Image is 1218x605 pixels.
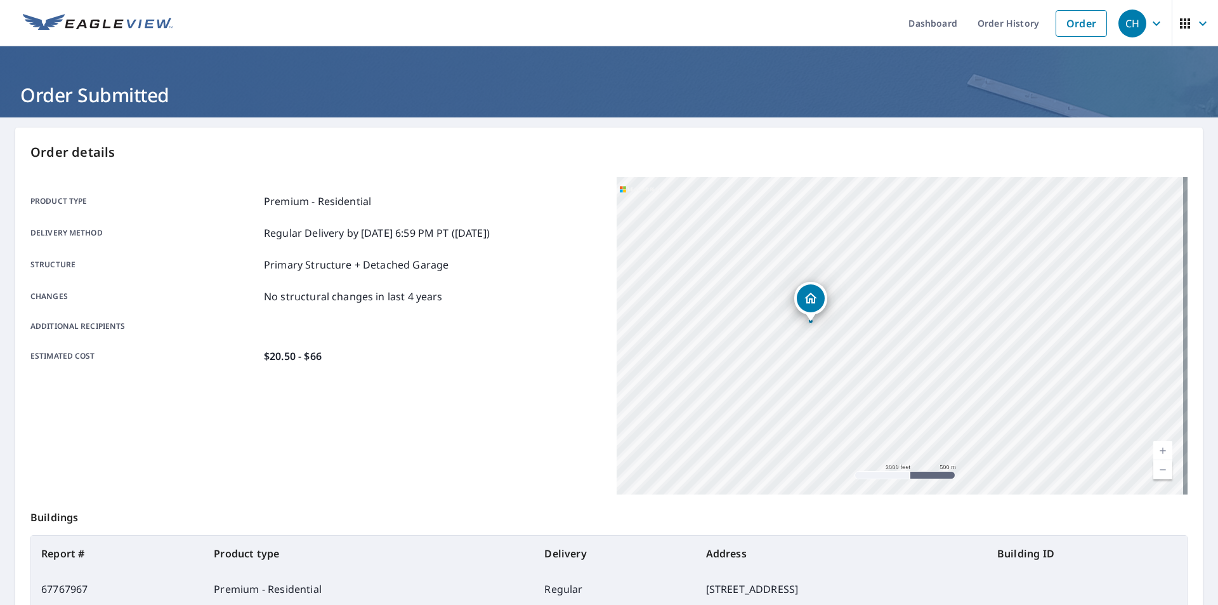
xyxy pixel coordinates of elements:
[30,194,259,209] p: Product type
[30,349,259,364] p: Estimated cost
[30,225,259,241] p: Delivery method
[23,14,173,33] img: EV Logo
[696,536,987,571] th: Address
[30,257,259,272] p: Structure
[264,194,371,209] p: Premium - Residential
[794,282,827,321] div: Dropped pin, building 1, Residential property, 3 Sage Meadow Ln Mashpee, MA 02649
[30,143,1188,162] p: Order details
[1153,460,1172,479] a: Current Level 14, Zoom Out
[30,289,259,304] p: Changes
[1056,10,1107,37] a: Order
[264,257,449,272] p: Primary Structure + Detached Garage
[15,82,1203,108] h1: Order Submitted
[534,536,695,571] th: Delivery
[30,321,259,332] p: Additional recipients
[30,495,1188,535] p: Buildings
[987,536,1187,571] th: Building ID
[31,536,204,571] th: Report #
[264,225,490,241] p: Regular Delivery by [DATE] 6:59 PM PT ([DATE])
[1118,10,1146,37] div: CH
[264,289,443,304] p: No structural changes in last 4 years
[264,349,322,364] p: $20.50 - $66
[1153,441,1172,460] a: Current Level 14, Zoom In
[204,536,534,571] th: Product type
